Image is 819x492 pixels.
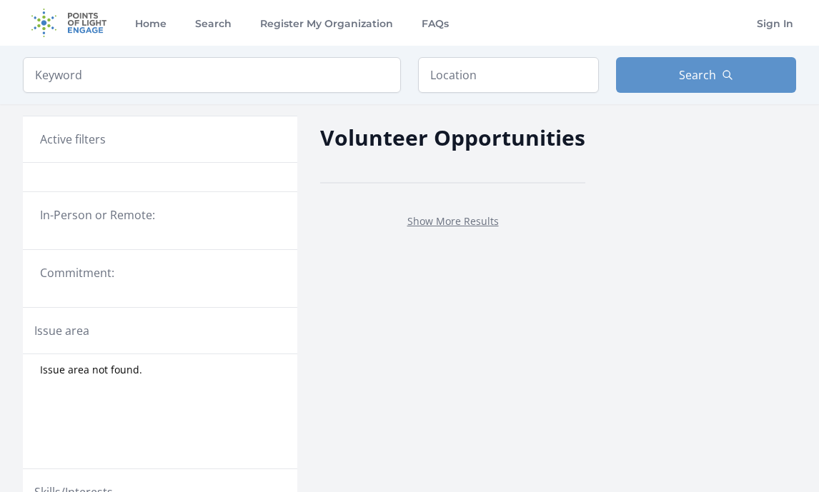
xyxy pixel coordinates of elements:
[418,57,599,93] input: Location
[320,121,585,154] h2: Volunteer Opportunities
[40,264,280,281] legend: Commitment:
[23,57,401,93] input: Keyword
[407,214,499,228] a: Show More Results
[679,66,716,84] span: Search
[616,57,797,93] button: Search
[40,131,106,148] h3: Active filters
[34,322,89,339] legend: Issue area
[40,206,280,224] legend: In-Person or Remote:
[40,363,142,377] span: Issue area not found.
